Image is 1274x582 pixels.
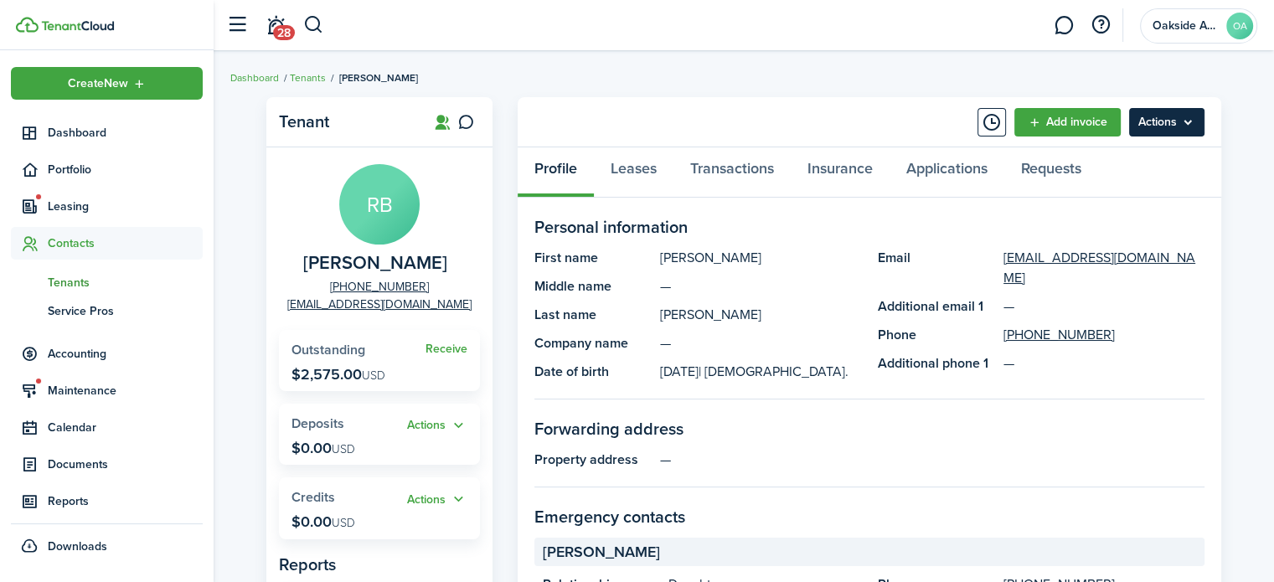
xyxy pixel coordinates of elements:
[16,17,39,33] img: TenantCloud
[48,538,107,555] span: Downloads
[407,490,467,509] button: Open menu
[699,362,848,381] span: | [DEMOGRAPHIC_DATA].
[660,248,861,268] panel-main-description: [PERSON_NAME]
[279,552,480,577] panel-main-subtitle: Reports
[48,382,203,399] span: Maintenance
[1153,20,1220,32] span: Oakside Apartments
[534,504,1204,529] panel-main-section-title: Emergency contacts
[660,276,861,296] panel-main-description: —
[48,345,203,363] span: Accounting
[890,147,1004,198] a: Applications
[290,70,326,85] a: Tenants
[291,513,355,530] p: $0.00
[291,440,355,456] p: $0.00
[48,302,203,320] span: Service Pros
[407,416,467,435] button: Actions
[660,305,861,325] panel-main-description: [PERSON_NAME]
[594,147,673,198] a: Leases
[279,112,413,131] panel-main-title: Tenant
[48,161,203,178] span: Portfolio
[11,268,203,296] a: Tenants
[534,362,652,382] panel-main-title: Date of birth
[332,514,355,532] span: USD
[660,450,1204,470] panel-main-description: —
[48,198,203,215] span: Leasing
[878,248,995,288] panel-main-title: Email
[534,333,652,353] panel-main-title: Company name
[230,70,279,85] a: Dashboard
[878,296,995,317] panel-main-title: Additional email 1
[534,214,1204,239] panel-main-section-title: Personal information
[1014,108,1121,136] a: Add invoice
[273,25,295,40] span: 28
[48,492,203,510] span: Reports
[660,362,861,382] panel-main-description: [DATE]
[1003,248,1204,288] a: [EMAIL_ADDRESS][DOMAIN_NAME]
[1086,11,1115,39] button: Open resource center
[48,234,203,252] span: Contacts
[878,325,995,345] panel-main-title: Phone
[48,274,203,291] span: Tenants
[407,416,467,435] button: Open menu
[330,278,429,296] a: [PHONE_NUMBER]
[11,485,203,518] a: Reports
[339,164,420,245] avatar-text: RB
[1003,325,1115,345] a: [PHONE_NUMBER]
[11,116,203,149] a: Dashboard
[660,333,861,353] panel-main-description: —
[673,147,791,198] a: Transactions
[221,9,253,41] button: Open sidebar
[1226,13,1253,39] avatar-text: OA
[534,248,652,268] panel-main-title: First name
[291,340,365,359] span: Outstanding
[48,456,203,473] span: Documents
[291,414,344,433] span: Deposits
[1048,4,1080,47] a: Messaging
[878,353,995,373] panel-main-title: Additional phone 1
[11,67,203,100] button: Open menu
[68,78,128,90] span: Create New
[303,11,324,39] button: Search
[48,124,203,142] span: Dashboard
[291,366,385,383] p: $2,575.00
[11,296,203,325] a: Service Pros
[287,296,472,313] a: [EMAIL_ADDRESS][DOMAIN_NAME]
[534,416,1204,441] panel-main-section-title: Forwarding address
[1129,108,1204,136] menu-btn: Actions
[534,305,652,325] panel-main-title: Last name
[543,541,660,564] span: [PERSON_NAME]
[534,276,652,296] panel-main-title: Middle name
[1004,147,1098,198] a: Requests
[426,343,467,356] a: Receive
[291,487,335,507] span: Credits
[41,21,114,31] img: TenantCloud
[1129,108,1204,136] button: Open menu
[362,367,385,384] span: USD
[48,419,203,436] span: Calendar
[303,253,447,274] span: Regina Barker
[260,4,291,47] a: Notifications
[534,450,652,470] panel-main-title: Property address
[977,108,1006,136] button: Timeline
[407,490,467,509] button: Actions
[332,440,355,458] span: USD
[339,70,418,85] span: [PERSON_NAME]
[791,147,890,198] a: Insurance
